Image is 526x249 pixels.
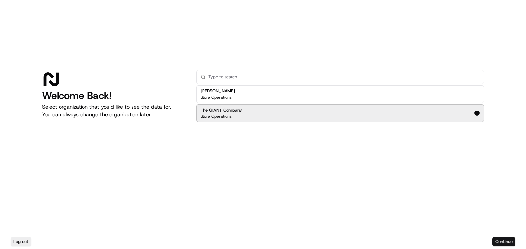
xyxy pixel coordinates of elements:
h2: The GIANT Company [201,107,242,113]
input: Type to search... [208,70,480,84]
p: Select organization that you’d like to see the data for. You can always change the organization l... [42,103,186,119]
div: Suggestions [196,84,484,123]
p: Store Operations [201,114,232,119]
button: Continue [492,237,515,246]
h2: [PERSON_NAME] [201,88,235,94]
p: Store Operations [201,95,232,100]
button: Log out [11,237,31,246]
h1: Welcome Back! [42,90,186,102]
